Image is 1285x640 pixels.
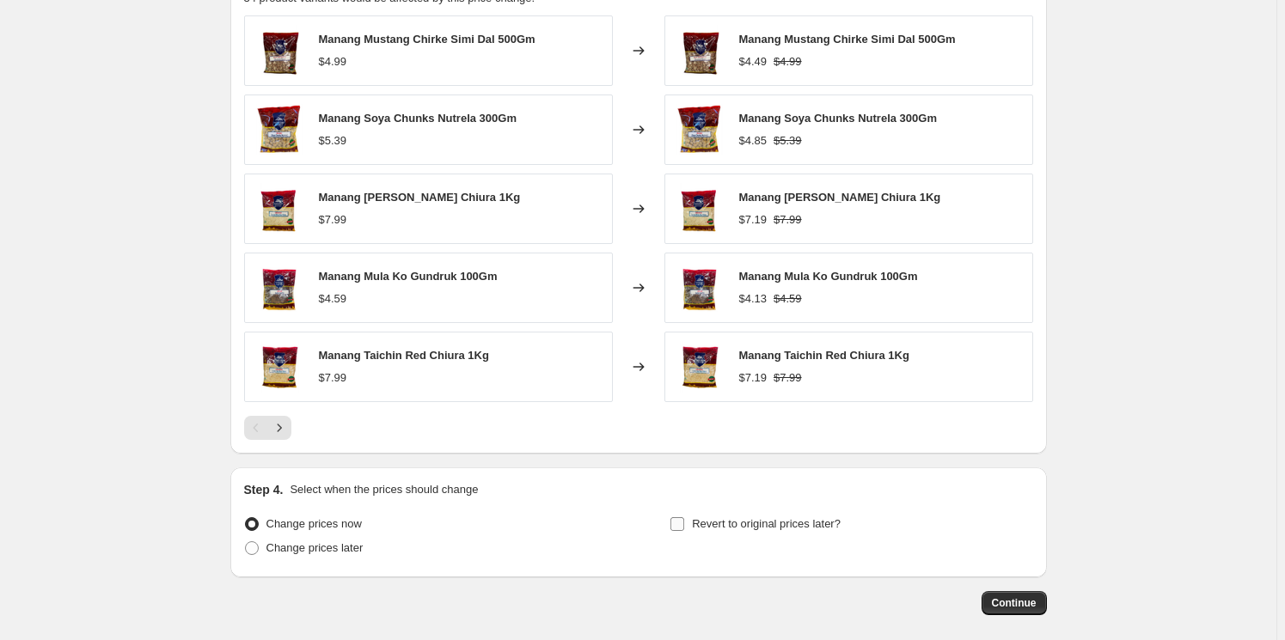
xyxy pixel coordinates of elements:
div: $4.49 [739,53,768,70]
img: IMG_3012_80x.heic [674,262,725,314]
div: $5.39 [319,132,347,149]
span: Revert to original prices later? [692,517,841,530]
strike: $5.39 [774,132,802,149]
div: $7.19 [739,211,768,229]
button: Continue [982,591,1047,615]
span: Change prices now [266,517,362,530]
button: Next [267,416,291,440]
p: Select when the prices should change [290,481,478,498]
strike: $7.99 [774,211,802,229]
img: IMG_3017_80x.heic [674,341,725,393]
nav: Pagination [244,416,291,440]
span: Manang Soya Chunks Nutrela 300Gm [739,112,937,125]
strike: $4.99 [774,53,802,70]
img: IMG_3225_80x.heic [674,104,725,155]
strike: $7.99 [774,369,802,387]
div: $7.19 [739,369,768,387]
span: Manang Mula Ko Gundruk 100Gm [739,270,918,283]
img: IMG_3017_80x.heic [254,341,305,393]
div: $4.13 [739,290,768,308]
span: Manang Mustang Chirke Simi Dal 500Gm [319,33,535,46]
img: IMG_3015_80x.heic [674,183,725,235]
div: $7.99 [319,369,347,387]
img: IMG_3015_80x.heic [254,183,305,235]
strike: $4.59 [774,290,802,308]
span: Manang Taichin Red Chiura 1Kg [739,349,909,362]
span: Manang Taichin Red Chiura 1Kg [319,349,489,362]
img: IMG_3006_80x.heic [254,25,305,76]
img: IMG_3225_80x.heic [254,104,305,155]
img: IMG_3012_80x.heic [254,262,305,314]
div: $7.99 [319,211,347,229]
div: $4.59 [319,290,347,308]
span: Manang Mustang Chirke Simi Dal 500Gm [739,33,956,46]
img: IMG_3006_80x.heic [674,25,725,76]
span: Continue [992,596,1037,610]
div: $4.85 [739,132,768,149]
span: Change prices later [266,541,364,554]
h2: Step 4. [244,481,284,498]
span: Manang [PERSON_NAME] Chiura 1Kg [319,191,521,204]
span: Manang Soya Chunks Nutrela 300Gm [319,112,517,125]
div: $4.99 [319,53,347,70]
span: Manang [PERSON_NAME] Chiura 1Kg [739,191,941,204]
span: Manang Mula Ko Gundruk 100Gm [319,270,498,283]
